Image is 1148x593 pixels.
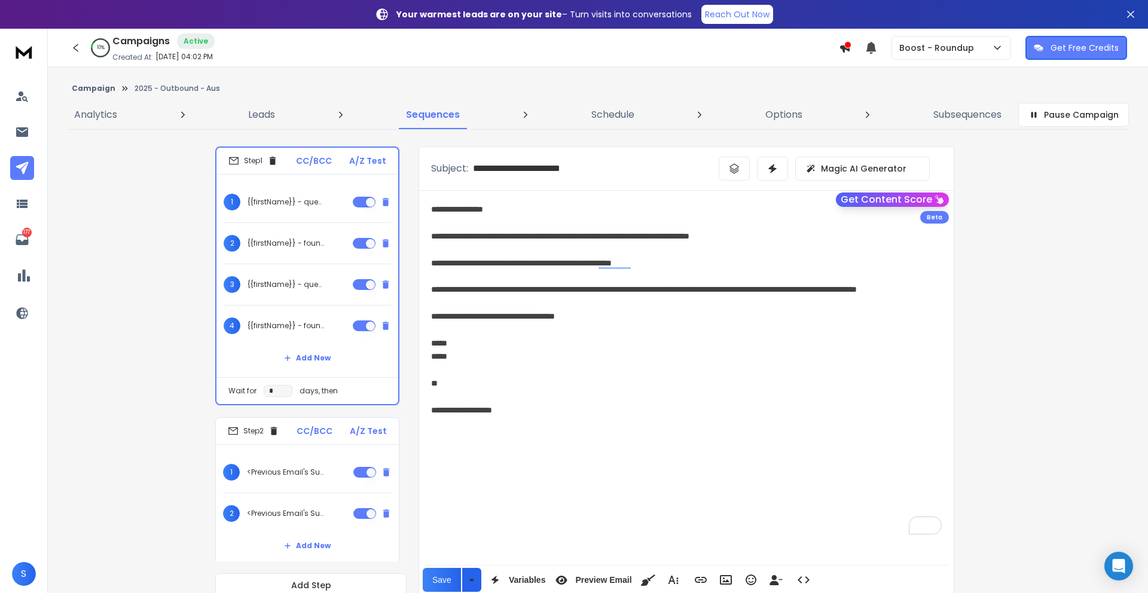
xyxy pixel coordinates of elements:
[241,100,282,129] a: Leads
[177,33,215,49] div: Active
[765,568,787,592] button: Insert Unsubscribe Link
[248,321,324,331] p: {{firstName}} - founders spotlight?
[765,108,802,122] p: Options
[821,163,906,175] p: Magic AI Generator
[274,534,340,558] button: Add New
[550,568,634,592] button: Preview Email
[637,568,660,592] button: Clean HTML
[689,568,712,592] button: Insert Link (⌘K)
[228,386,257,396] p: Wait for
[591,108,634,122] p: Schedule
[396,8,562,20] strong: Your warmest leads are on your site
[1025,36,1127,60] button: Get Free Credits
[67,100,124,129] a: Analytics
[10,228,34,252] a: 177
[300,386,338,396] p: days, then
[135,84,220,93] p: 2025 - Outbound - Aus
[97,44,105,51] p: 10 %
[247,509,323,518] p: <Previous Email's Subject>
[1104,552,1133,580] div: Open Intercom Messenger
[224,276,240,293] span: 3
[740,568,762,592] button: Emoticons
[224,317,240,334] span: 4
[350,425,387,437] p: A/Z Test
[296,155,332,167] p: CC/BCC
[920,211,949,224] div: Beta
[484,568,548,592] button: Variables
[926,100,1009,129] a: Subsequences
[399,100,467,129] a: Sequences
[155,52,213,62] p: [DATE] 04:02 PM
[584,100,642,129] a: Schedule
[224,194,240,210] span: 1
[12,562,36,586] button: S
[406,108,460,122] p: Sequences
[224,235,240,252] span: 2
[248,197,324,207] p: {{firstName}} - question
[248,239,324,248] p: {{firstName}} - founders spotlight?
[792,568,815,592] button: Code View
[215,417,399,592] li: Step2CC/BCCA/Z Test1<Previous Email's Subject>2<Previous Email's Subject>Add NewWait fordays, then
[715,568,737,592] button: Insert Image (⌘P)
[74,108,117,122] p: Analytics
[12,41,36,63] img: logo
[419,191,954,546] div: To enrich screen reader interactions, please activate Accessibility in Grammarly extension settings
[228,426,279,436] div: Step 2
[112,34,170,48] h1: Campaigns
[705,8,770,20] p: Reach Out Now
[758,100,810,129] a: Options
[506,575,548,585] span: Variables
[248,108,275,122] p: Leads
[396,8,692,20] p: – Turn visits into conversations
[223,505,240,522] span: 2
[215,146,399,405] li: Step1CC/BCCA/Z Test1{{firstName}} - question2{{firstName}} - founders spotlight?3{{firstName}} - ...
[274,346,340,370] button: Add New
[223,464,240,481] span: 1
[112,53,153,62] p: Created At:
[1051,42,1119,54] p: Get Free Credits
[701,5,773,24] a: Reach Out Now
[228,155,278,166] div: Step 1
[72,84,115,93] button: Campaign
[431,161,468,176] p: Subject:
[1018,103,1129,127] button: Pause Campaign
[899,42,979,54] p: Boost - Roundup
[247,467,323,477] p: <Previous Email's Subject>
[423,568,461,592] button: Save
[573,575,634,585] span: Preview Email
[836,192,949,207] button: Get Content Score
[795,157,930,181] button: Magic AI Generator
[933,108,1002,122] p: Subsequences
[297,425,332,437] p: CC/BCC
[349,155,386,167] p: A/Z Test
[662,568,685,592] button: More Text
[22,228,32,237] p: 177
[248,280,324,289] p: {{firstName}} - question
